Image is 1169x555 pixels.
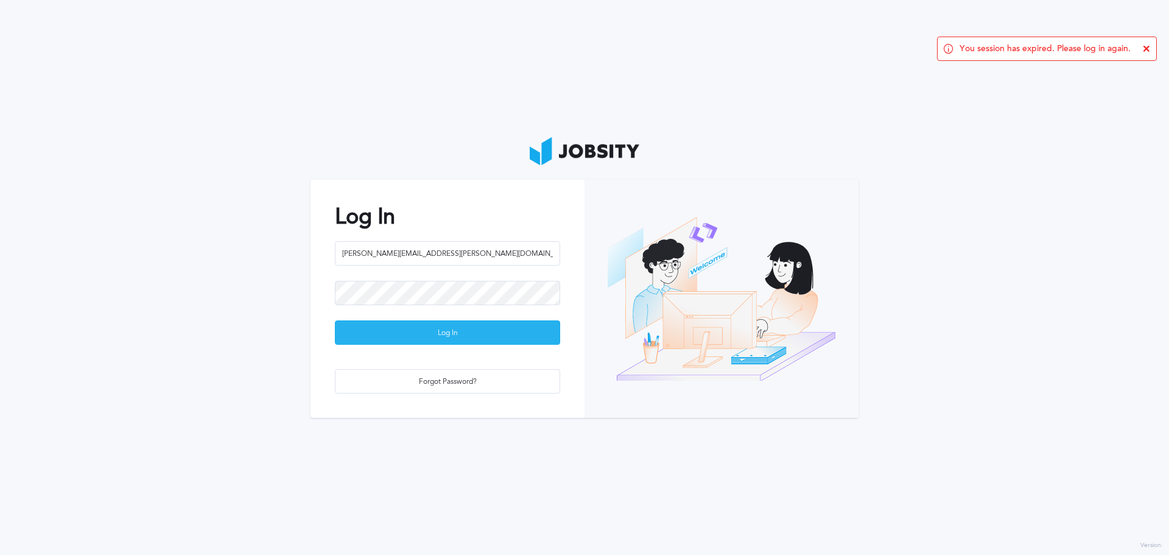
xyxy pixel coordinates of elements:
[335,320,560,345] button: Log In
[335,370,560,394] div: Forgot Password?
[960,44,1131,54] span: You session has expired. Please log in again.
[1140,542,1163,550] label: Version:
[335,321,560,345] div: Log In
[335,369,560,394] button: Forgot Password?
[335,241,560,266] input: Email
[335,204,560,229] h2: Log In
